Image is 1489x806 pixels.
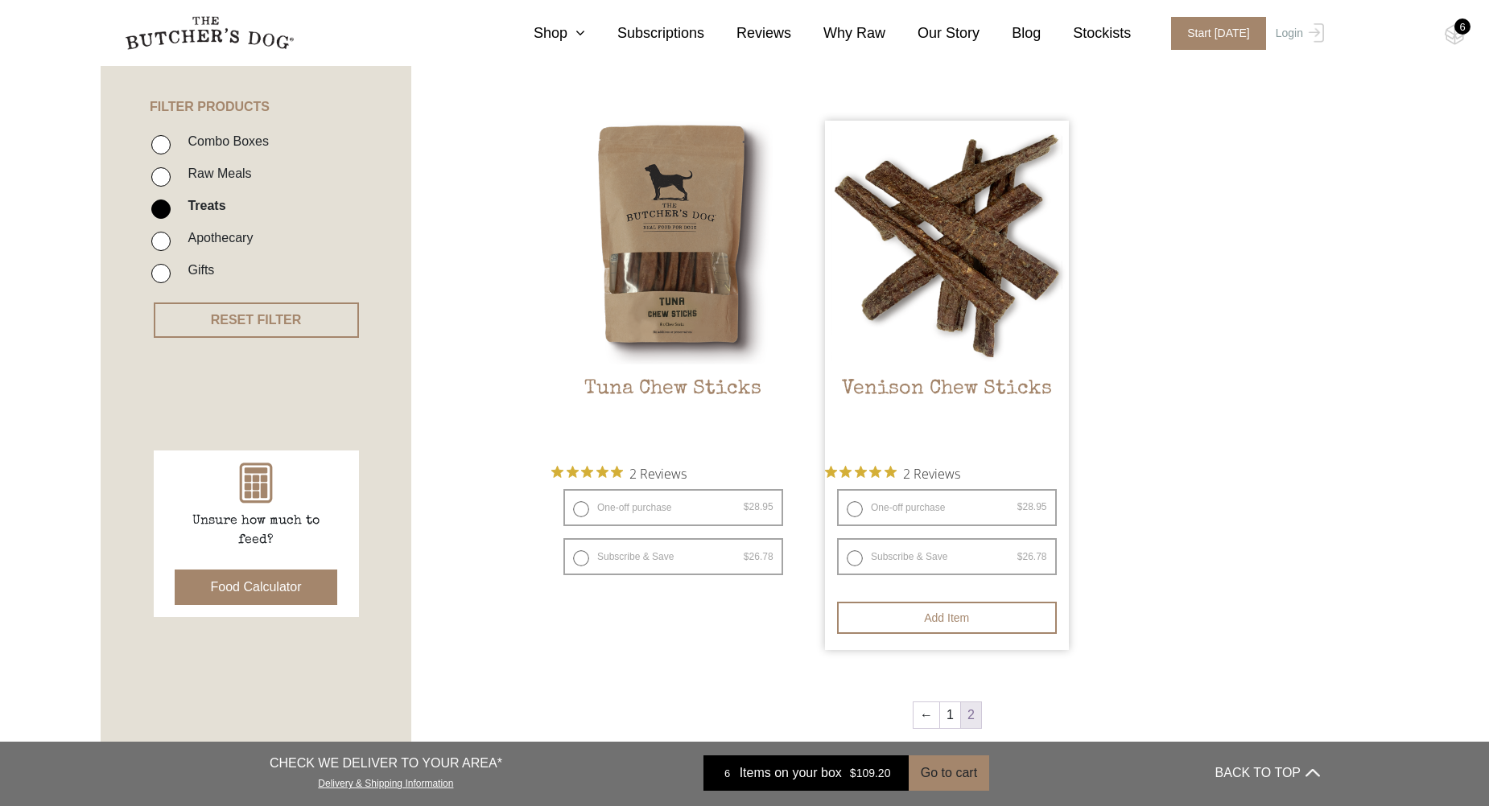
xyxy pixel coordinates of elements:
span: 2 Reviews [629,461,687,485]
label: Apothecary [179,227,253,249]
button: Add item [837,602,1057,634]
h2: Venison Chew Sticks [825,377,1069,453]
a: Stockists [1041,23,1131,44]
label: Raw Meals [179,162,251,184]
bdi: 109.20 [850,767,891,779]
label: Subscribe & Save [563,538,783,575]
a: Venison Chew Sticks [825,121,1069,453]
span: $ [744,501,749,512]
img: Tuna Chew Sticks [551,121,795,364]
bdi: 28.95 [1017,501,1047,512]
a: Reviews [704,23,791,44]
h4: FILTER PRODUCTS [101,40,411,114]
bdi: 26.78 [1017,551,1047,562]
a: Subscriptions [585,23,704,44]
a: 6 Items on your box $109.20 [703,755,909,791]
a: Our Story [885,23,980,44]
button: RESET FILTER [154,302,359,338]
img: TBD_Cart-Empty.png [1445,24,1465,45]
span: $ [1017,501,1023,512]
span: $ [1017,551,1023,562]
label: One-off purchase [563,489,783,526]
label: Treats [179,195,225,216]
span: $ [744,551,749,562]
a: Login [1272,17,1324,50]
span: $ [850,767,856,779]
a: Page 1 [940,702,960,728]
bdi: 26.78 [744,551,773,562]
p: Unsure how much to feed? [175,512,336,550]
span: Start [DATE] [1171,17,1266,50]
a: Start [DATE] [1155,17,1272,50]
span: Items on your box [740,763,842,783]
a: Tuna Chew SticksTuna Chew Sticks [551,121,795,453]
bdi: 28.95 [744,501,773,512]
a: Shop [501,23,585,44]
button: BACK TO TOP [1215,754,1320,792]
label: Gifts [179,259,214,281]
a: ← [914,702,939,728]
button: Food Calculator [175,570,338,605]
a: Delivery & Shipping Information [318,774,453,789]
p: CHECK WE DELIVER TO YOUR AREA* [270,754,502,773]
button: Rated 5 out of 5 stars from 2 reviews. Jump to reviews. [825,461,960,485]
div: 6 [1454,19,1470,35]
label: Subscribe & Save [837,538,1057,575]
span: Page 2 [961,702,981,728]
span: 2 Reviews [903,461,960,485]
div: 6 [716,765,740,781]
button: Go to cart [909,755,989,791]
h2: Tuna Chew Sticks [551,377,795,453]
label: One-off purchase [837,489,1057,526]
a: Blog [980,23,1041,44]
label: Combo Boxes [179,130,269,152]
button: Rated 5 out of 5 stars from 2 reviews. Jump to reviews. [551,461,687,485]
a: Why Raw [791,23,885,44]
